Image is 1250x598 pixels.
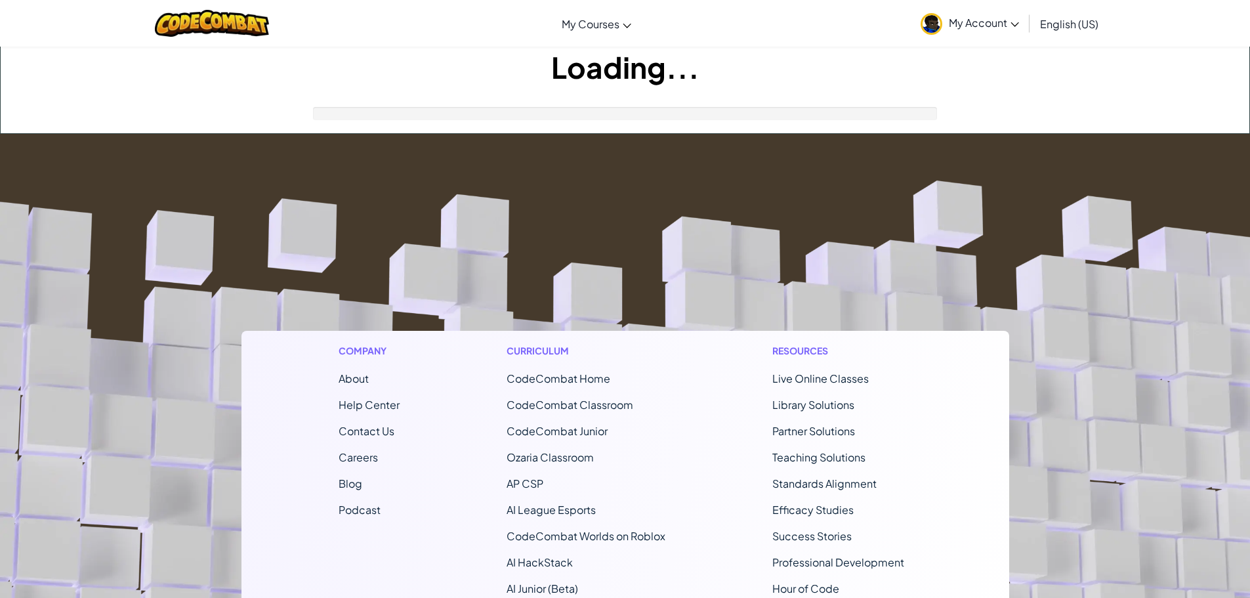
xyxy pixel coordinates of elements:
[555,6,638,41] a: My Courses
[1040,17,1098,31] span: English (US)
[921,13,942,35] img: avatar
[507,344,665,358] h1: Curriculum
[1,47,1249,87] h1: Loading...
[772,555,904,569] a: Professional Development
[507,398,633,412] a: CodeCombat Classroom
[155,10,270,37] img: CodeCombat logo
[772,424,855,438] a: Partner Solutions
[1033,6,1105,41] a: English (US)
[339,398,400,412] a: Help Center
[772,450,865,464] a: Teaching Solutions
[507,477,543,490] a: AP CSP
[772,529,852,543] a: Success Stories
[772,344,912,358] h1: Resources
[339,503,381,517] a: Podcast
[339,450,378,464] a: Careers
[339,424,394,438] span: Contact Us
[772,398,854,412] a: Library Solutions
[507,582,578,595] a: AI Junior (Beta)
[772,582,839,595] a: Hour of Code
[772,372,869,385] a: Live Online Classes
[507,503,596,517] a: AI League Esports
[562,17,619,31] span: My Courses
[949,16,1019,30] span: My Account
[339,344,400,358] h1: Company
[507,450,594,464] a: Ozaria Classroom
[507,424,608,438] a: CodeCombat Junior
[772,477,877,490] a: Standards Alignment
[507,555,573,569] a: AI HackStack
[914,3,1026,44] a: My Account
[507,372,610,385] span: CodeCombat Home
[339,477,362,490] a: Blog
[772,503,854,517] a: Efficacy Studies
[339,372,369,385] a: About
[507,529,665,543] a: CodeCombat Worlds on Roblox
